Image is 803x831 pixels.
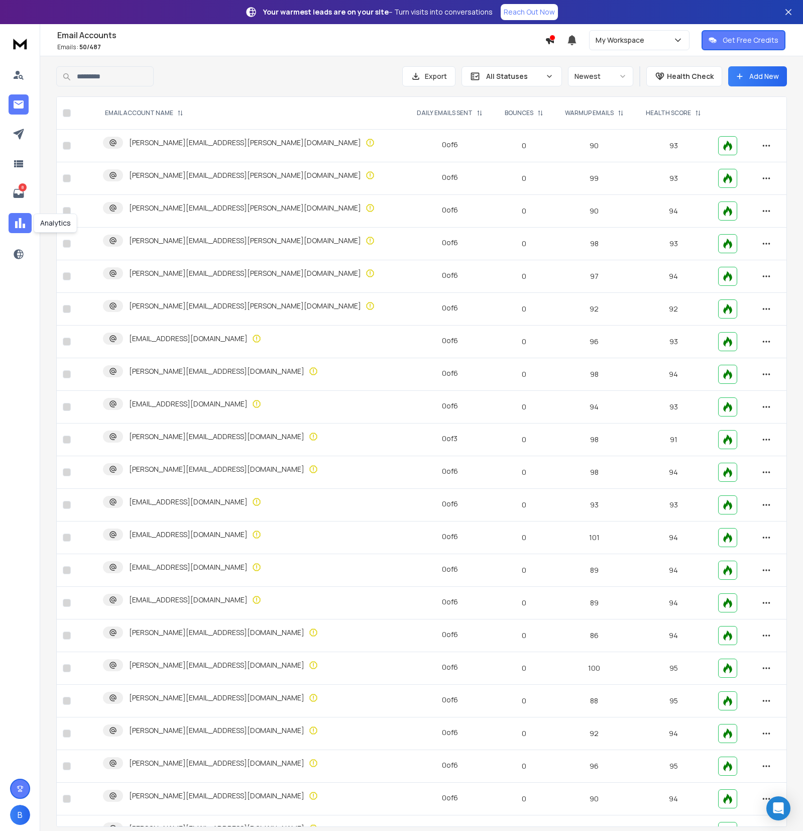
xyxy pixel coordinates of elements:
p: [EMAIL_ADDRESS][DOMAIN_NAME] [129,530,248,540]
strong: Your warmest leads are on your site [263,7,389,17]
td: 98 [554,456,635,489]
p: 0 [500,598,547,608]
div: Open Intercom Messenger [766,796,790,820]
div: 0 of 6 [442,760,458,770]
td: 93 [635,391,712,424]
td: 90 [554,783,635,815]
td: 94 [635,195,712,228]
p: 0 [500,565,547,575]
td: 93 [635,130,712,162]
p: DAILY EMAILS SENT [417,109,473,117]
p: 0 [500,239,547,249]
td: 91 [635,424,712,456]
button: B [10,805,30,825]
td: 94 [635,554,712,587]
div: 0 of 6 [442,172,458,182]
p: [PERSON_NAME][EMAIL_ADDRESS][DOMAIN_NAME] [129,758,304,768]
a: Reach Out Now [501,4,558,20]
td: 92 [635,293,712,326]
p: Reach Out Now [504,7,555,17]
td: 88 [554,685,635,717]
td: 95 [635,652,712,685]
p: [PERSON_NAME][EMAIL_ADDRESS][PERSON_NAME][DOMAIN_NAME] [129,268,361,278]
p: [EMAIL_ADDRESS][DOMAIN_NAME] [129,497,248,507]
td: 89 [554,554,635,587]
div: 0 of 6 [442,303,458,313]
td: 94 [635,587,712,619]
td: 94 [635,260,712,293]
td: 95 [635,750,712,783]
td: 86 [554,619,635,652]
button: Add New [728,66,787,86]
div: 0 of 6 [442,140,458,150]
td: 90 [554,130,635,162]
p: 0 [500,631,547,641]
p: [PERSON_NAME][EMAIL_ADDRESS][DOMAIN_NAME] [129,366,304,376]
p: 0 [500,729,547,739]
div: Analytics [34,214,77,233]
p: 0 [500,696,547,706]
p: – Turn visits into conversations [263,7,493,17]
p: My Workspace [596,35,648,45]
td: 100 [554,652,635,685]
div: 0 of 3 [442,434,457,444]
button: Export [402,66,455,86]
div: 0 of 6 [442,662,458,672]
p: [PERSON_NAME][EMAIL_ADDRESS][DOMAIN_NAME] [129,660,304,670]
p: 0 [500,173,547,183]
img: logo [10,34,30,53]
div: 0 of 6 [442,695,458,705]
div: 0 of 6 [442,532,458,542]
p: All Statuses [486,71,541,81]
td: 98 [554,228,635,260]
td: 94 [635,783,712,815]
p: [PERSON_NAME][EMAIL_ADDRESS][DOMAIN_NAME] [129,791,304,801]
p: 0 [500,500,547,510]
span: 50 / 487 [79,43,101,51]
div: 0 of 6 [442,466,458,476]
p: 0 [500,271,547,281]
div: 0 of 6 [442,728,458,738]
p: [PERSON_NAME][EMAIL_ADDRESS][DOMAIN_NAME] [129,628,304,638]
td: 101 [554,522,635,554]
td: 93 [635,326,712,358]
button: Health Check [646,66,722,86]
p: [PERSON_NAME][EMAIL_ADDRESS][PERSON_NAME][DOMAIN_NAME] [129,138,361,148]
p: 0 [500,663,547,673]
p: [EMAIL_ADDRESS][DOMAIN_NAME] [129,562,248,572]
td: 94 [554,391,635,424]
td: 99 [554,162,635,195]
td: 95 [635,685,712,717]
p: [PERSON_NAME][EMAIL_ADDRESS][DOMAIN_NAME] [129,693,304,703]
div: 0 of 6 [442,401,458,411]
p: 0 [500,304,547,314]
p: 0 [500,435,547,445]
button: Get Free Credits [702,30,785,50]
button: Newest [568,66,633,86]
h1: Email Accounts [57,29,545,41]
td: 93 [635,489,712,522]
p: 0 [500,467,547,477]
p: 0 [500,402,547,412]
p: 0 [500,369,547,379]
td: 89 [554,587,635,619]
div: 0 of 6 [442,336,458,346]
p: 0 [500,141,547,151]
p: [PERSON_NAME][EMAIL_ADDRESS][DOMAIN_NAME] [129,725,304,736]
p: WARMUP EMAILS [565,109,614,117]
div: 0 of 6 [442,499,458,509]
td: 92 [554,717,635,750]
div: 0 of 6 [442,270,458,280]
p: [EMAIL_ADDRESS][DOMAIN_NAME] [129,334,248,344]
td: 90 [554,195,635,228]
td: 98 [554,424,635,456]
td: 94 [635,522,712,554]
td: 96 [554,326,635,358]
div: 0 of 6 [442,793,458,803]
td: 98 [554,358,635,391]
td: 97 [554,260,635,293]
p: 0 [500,337,547,347]
p: [EMAIL_ADDRESS][DOMAIN_NAME] [129,399,248,409]
p: 0 [500,206,547,216]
